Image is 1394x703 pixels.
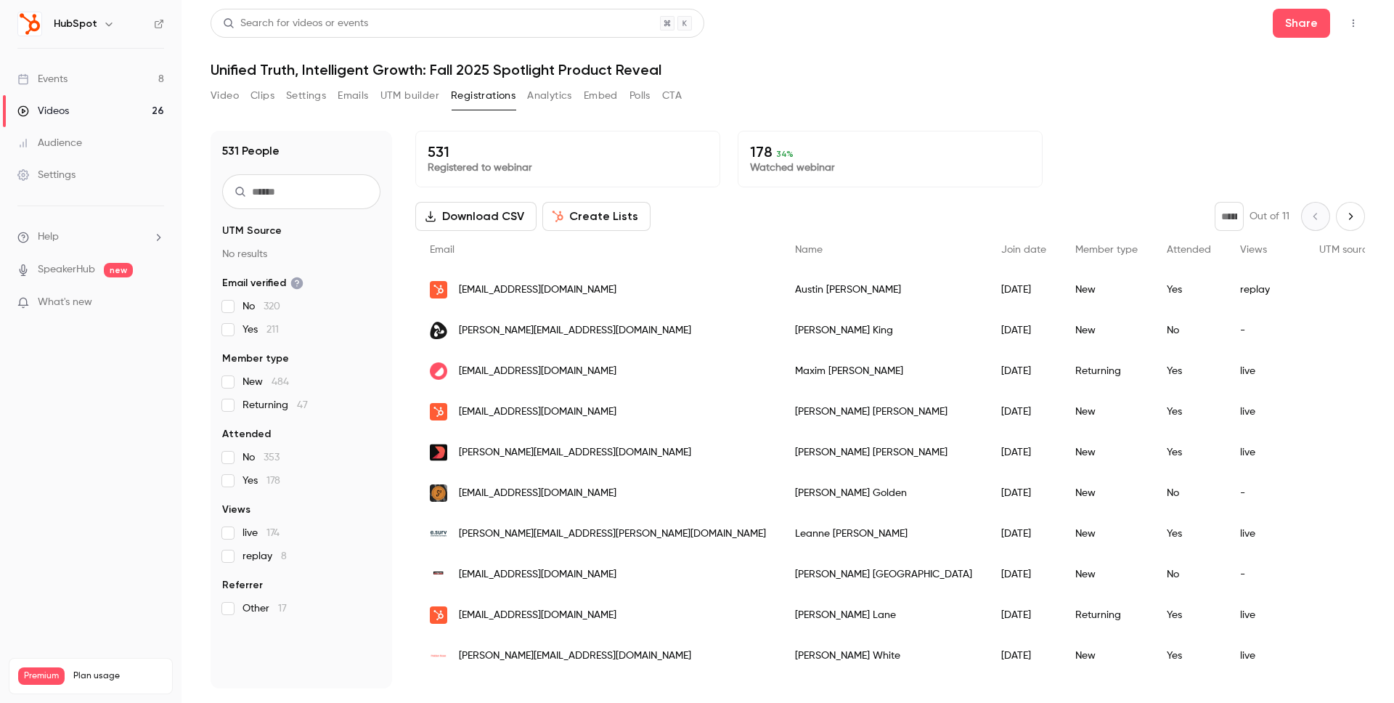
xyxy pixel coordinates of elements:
span: Yes [242,474,280,488]
button: UTM builder [380,84,439,107]
div: New [1061,473,1152,513]
div: Maxim [PERSON_NAME] [780,351,987,391]
div: live [1226,635,1305,676]
span: New [242,375,289,389]
span: [PERSON_NAME][EMAIL_ADDRESS][DOMAIN_NAME] [459,649,691,664]
span: Help [38,229,59,245]
button: Polls [629,84,651,107]
span: Plan usage [73,670,163,682]
p: 531 [428,143,708,160]
span: [EMAIL_ADDRESS][DOMAIN_NAME] [459,364,616,379]
div: [DATE] [987,432,1061,473]
span: Yes [242,322,279,337]
img: saltedstone.com [430,484,447,502]
div: Leanne [PERSON_NAME] [780,513,987,554]
button: Embed [584,84,618,107]
div: New [1061,432,1152,473]
span: Name [795,245,823,255]
span: Returning [242,398,308,413]
button: Create Lists [542,202,651,231]
span: Views [222,503,250,517]
span: Attended [1167,245,1211,255]
div: New [1061,310,1152,351]
span: UTM source [1319,245,1374,255]
span: Email verified [222,276,303,290]
span: What's new [38,295,92,310]
div: Settings [17,168,76,182]
div: Yes [1152,351,1226,391]
div: [PERSON_NAME] Lane [780,595,987,635]
p: 178 [750,143,1030,160]
span: 178 [266,476,280,486]
span: 17 [278,604,287,614]
div: live [1226,391,1305,432]
div: New [1061,554,1152,595]
div: [PERSON_NAME] King [780,310,987,351]
h6: HubSpot [54,17,97,31]
div: [DATE] [987,635,1061,676]
div: live [1226,513,1305,554]
p: Registered to webinar [428,160,708,175]
span: [PERSON_NAME][EMAIL_ADDRESS][PERSON_NAME][DOMAIN_NAME] [459,527,766,542]
button: Video [211,84,239,107]
img: hubspot.com [430,606,447,624]
button: Share [1273,9,1330,38]
img: peldonrose.com [430,654,447,657]
div: Yes [1152,269,1226,310]
div: [DATE] [987,595,1061,635]
li: help-dropdown-opener [17,229,164,245]
div: [DATE] [987,473,1061,513]
div: Yes [1152,635,1226,676]
span: 8 [281,551,287,561]
img: delib.net [430,322,447,339]
span: [EMAIL_ADDRESS][DOMAIN_NAME] [459,405,616,420]
img: deriv.com [430,444,447,461]
div: [PERSON_NAME] [PERSON_NAME] [780,391,987,432]
img: getcontrast.io [430,362,447,380]
img: HubSpot [18,12,41,36]
span: 34 % [776,149,794,159]
div: [DATE] [987,269,1061,310]
span: No [242,299,280,314]
span: UTM Source [222,224,282,238]
div: Yes [1152,513,1226,554]
img: hubspot.com [430,281,447,298]
div: New [1061,391,1152,432]
img: hubspot.com [430,403,447,420]
div: New [1061,269,1152,310]
span: 320 [264,301,280,312]
span: Member type [1075,245,1138,255]
p: No results [222,247,380,261]
div: Audience [17,136,82,150]
button: Settings [286,84,326,107]
p: Watched webinar [750,160,1030,175]
span: 174 [266,528,280,538]
div: Austin [PERSON_NAME] [780,269,987,310]
button: CTA [662,84,682,107]
div: live [1226,595,1305,635]
span: [EMAIL_ADDRESS][DOMAIN_NAME] [459,608,616,623]
span: 47 [297,400,308,410]
button: Top Bar Actions [1342,12,1365,35]
div: [DATE] [987,391,1061,432]
div: live [1226,432,1305,473]
span: [EMAIL_ADDRESS][DOMAIN_NAME] [459,486,616,501]
div: [PERSON_NAME] [PERSON_NAME] [780,432,987,473]
button: Emails [338,84,368,107]
span: [PERSON_NAME][EMAIL_ADDRESS][DOMAIN_NAME] [459,323,691,338]
span: new [104,263,133,277]
div: No [1152,310,1226,351]
span: Member type [222,351,289,366]
div: [PERSON_NAME] White [780,635,987,676]
span: No [242,450,280,465]
span: Premium [18,667,65,685]
button: Next page [1336,202,1365,231]
span: 211 [266,325,279,335]
span: live [242,526,280,540]
button: Registrations [451,84,515,107]
div: Yes [1152,391,1226,432]
section: facet-groups [222,224,380,616]
div: [PERSON_NAME] Golden [780,473,987,513]
p: Out of 11 [1250,209,1289,224]
div: Search for videos or events [223,16,368,31]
